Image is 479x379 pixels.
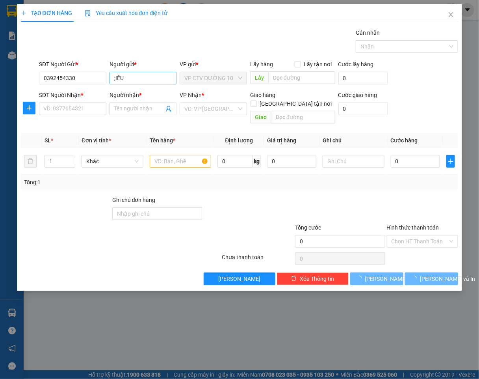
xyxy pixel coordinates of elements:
input: 0 [267,155,316,168]
span: close [448,11,454,18]
span: Đơn vị tính [82,137,111,144]
span: user-add [165,106,172,112]
span: VP CTV ĐƯỜNG 10 [184,72,242,84]
label: Cước lấy hàng [338,61,374,67]
div: SĐT Người Nhận [39,91,106,99]
button: [PERSON_NAME] và In [405,273,458,285]
input: VD: Bàn, Ghế [150,155,212,168]
input: Cước lấy hàng [338,72,388,84]
span: Xóa Thông tin [300,274,334,283]
button: [PERSON_NAME] [350,273,403,285]
span: Giao [250,111,271,123]
input: Dọc đường [271,111,335,123]
span: loading [356,276,365,281]
button: plus [446,155,455,168]
button: deleteXóa Thông tin [277,273,349,285]
input: Ghi Chú [323,155,384,168]
span: TẠO ĐƠN HÀNG [21,10,72,16]
span: Giao hàng [250,92,275,98]
button: [PERSON_NAME] [204,273,275,285]
label: Ghi chú đơn hàng [112,197,156,203]
span: plus [23,105,35,111]
span: Khác [86,155,139,167]
span: Giá trị hàng [267,137,296,144]
span: [PERSON_NAME] [219,274,261,283]
div: Người gửi [110,60,177,69]
span: SL [45,137,51,144]
input: Ghi chú đơn hàng [112,207,202,220]
span: Tên hàng [150,137,175,144]
span: loading [411,276,420,281]
span: delete [291,276,297,282]
th: Ghi chú [319,133,388,148]
span: [GEOGRAPHIC_DATA] tận nơi [257,99,335,108]
div: SĐT Người Gửi [39,60,106,69]
button: Close [440,4,462,26]
span: plus [447,158,455,164]
label: Cước giao hàng [338,92,377,98]
span: Cước hàng [391,137,418,144]
div: VP gửi [180,60,247,69]
label: Hình thức thanh toán [387,224,439,231]
button: delete [24,155,37,168]
span: Lấy tận nơi [301,60,335,69]
div: Tổng: 1 [24,178,186,187]
span: [PERSON_NAME] và In [420,274,475,283]
input: Cước giao hàng [338,103,388,115]
button: plus [23,102,35,114]
span: [PERSON_NAME] [365,274,407,283]
span: Định lượng [225,137,253,144]
span: Lấy [250,71,268,84]
span: Yêu cầu xuất hóa đơn điện tử [85,10,168,16]
img: icon [85,10,91,17]
input: Dọc đường [268,71,335,84]
label: Gán nhãn [356,30,380,36]
span: VP Nhận [180,92,202,98]
div: Người nhận [110,91,177,99]
div: Chưa thanh toán [221,253,295,267]
span: kg [253,155,261,168]
span: Lấy hàng [250,61,273,67]
span: plus [21,10,26,16]
span: Tổng cước [295,224,321,231]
